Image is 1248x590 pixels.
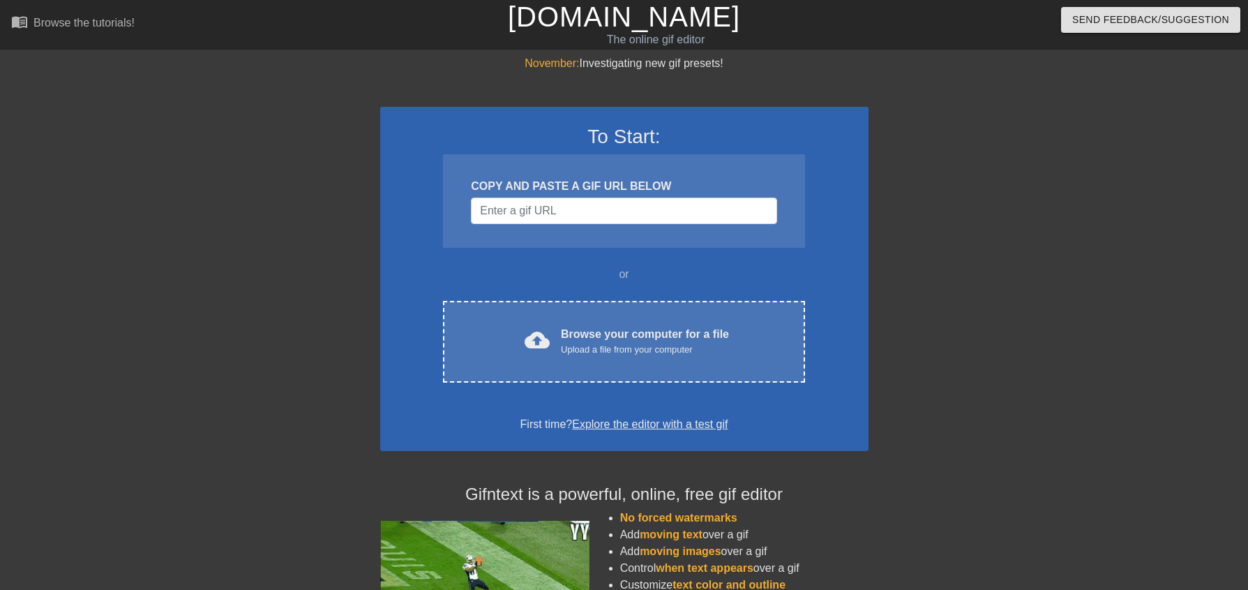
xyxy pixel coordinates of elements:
[1072,11,1229,29] span: Send Feedback/Suggestion
[11,13,28,30] span: menu_book
[620,526,869,543] li: Add over a gif
[561,343,729,357] div: Upload a file from your computer
[620,560,869,577] li: Control over a gif
[620,512,737,524] span: No forced watermarks
[561,326,729,357] div: Browse your computer for a file
[11,13,135,35] a: Browse the tutorials!
[471,178,776,195] div: COPY AND PASTE A GIF URL BELOW
[508,1,740,32] a: [DOMAIN_NAME]
[1061,7,1240,33] button: Send Feedback/Suggestion
[640,545,721,557] span: moving images
[416,266,832,283] div: or
[640,529,702,540] span: moving text
[620,543,869,560] li: Add over a gif
[525,327,550,353] span: cloud_upload
[380,55,869,72] div: Investigating new gif presets!
[423,31,888,48] div: The online gif editor
[33,17,135,29] div: Browse the tutorials!
[398,125,850,149] h3: To Start:
[398,416,850,433] div: First time?
[380,485,869,505] h4: Gifntext is a powerful, online, free gif editor
[525,57,579,69] span: November:
[572,418,728,430] a: Explore the editor with a test gif
[471,198,776,224] input: Username
[656,562,753,574] span: when text appears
